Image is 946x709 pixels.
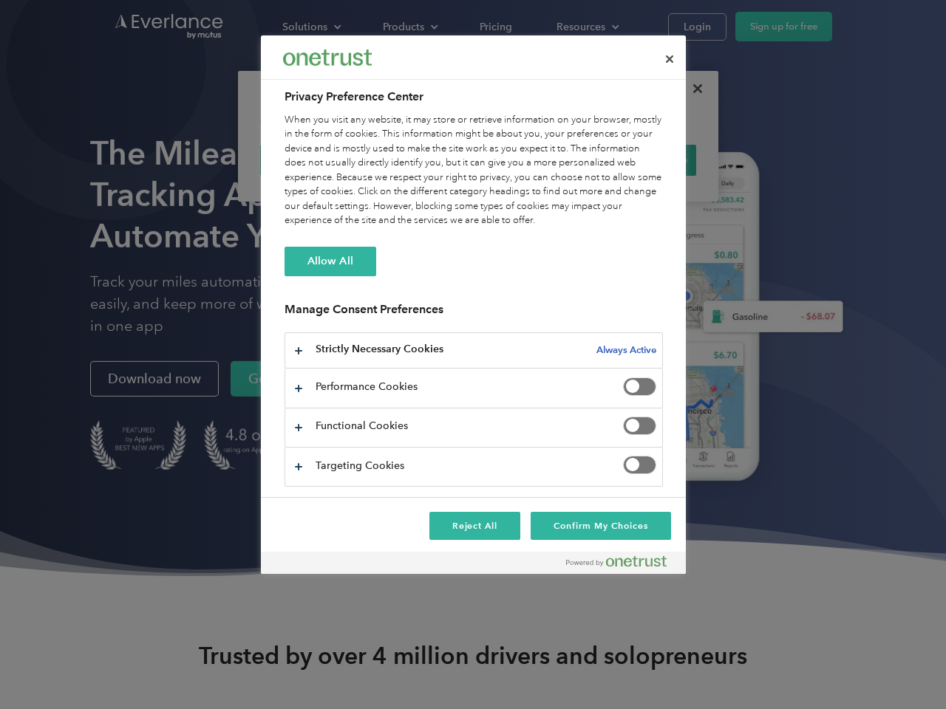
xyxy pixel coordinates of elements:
[531,512,670,540] button: Confirm My Choices
[566,555,667,567] img: Powered by OneTrust Opens in a new Tab
[285,113,663,228] div: When you visit any website, it may store or retrieve information on your browser, mostly in the f...
[566,555,678,574] a: Powered by OneTrust Opens in a new Tab
[261,35,686,574] div: Privacy Preference Center
[285,302,663,325] h3: Manage Consent Preferences
[283,49,372,65] img: Everlance
[261,35,686,574] div: Preference center
[653,43,686,75] button: Close
[285,247,376,276] button: Allow All
[283,43,372,72] div: Everlance
[285,88,663,106] h2: Privacy Preference Center
[429,512,521,540] button: Reject All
